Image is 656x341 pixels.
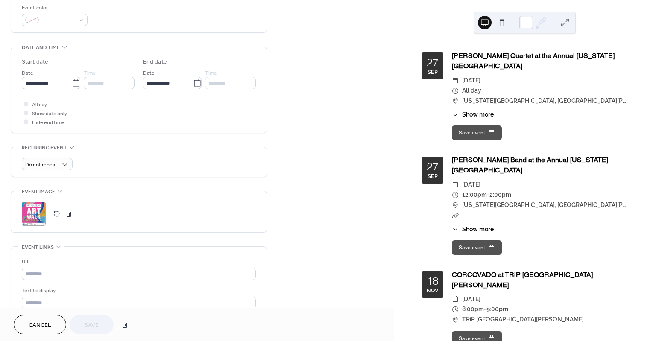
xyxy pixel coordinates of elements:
span: [DATE] [462,76,480,86]
span: All day [32,100,47,109]
div: End date [143,58,167,67]
div: Text to display [22,286,254,295]
div: ​ [452,86,459,96]
button: ​Show more [452,225,494,234]
span: Time [84,69,96,78]
span: 12:00pm [462,190,487,200]
span: Event links [22,243,54,252]
div: Event color [22,3,86,12]
div: Sep [428,174,438,179]
div: ​ [452,294,459,305]
span: All day [462,86,481,96]
span: Show date only [32,109,67,118]
div: Nov [427,288,438,294]
div: ​ [452,225,459,234]
button: Cancel [14,315,66,334]
span: - [484,304,486,315]
span: 8:00pm [462,304,484,315]
span: Show more [462,225,494,234]
a: [US_STATE][GEOGRAPHIC_DATA], [GEOGRAPHIC_DATA][PERSON_NAME] [462,96,628,106]
div: ​ [452,110,459,119]
div: ​ [452,96,459,106]
div: [PERSON_NAME] Quartet at the Annual [US_STATE][GEOGRAPHIC_DATA] [452,51,628,71]
span: Hide end time [32,118,64,127]
button: Save event [452,240,502,255]
span: Cancel [29,321,51,330]
span: 9:00pm [486,304,508,315]
div: ​ [452,76,459,86]
span: Date and time [22,43,60,52]
div: ​ [452,180,459,190]
div: ​ [452,304,459,315]
div: ​ [452,200,459,210]
span: [DATE] [462,180,480,190]
div: Start date [22,58,48,67]
span: [DATE] [462,294,480,305]
div: CORCOVADO at TRiP [GEOGRAPHIC_DATA][PERSON_NAME] [452,270,628,290]
span: Event image [22,187,55,196]
div: 18 [427,276,439,286]
span: - [487,190,489,200]
button: ​Show more [452,110,494,119]
button: Save event [452,125,502,140]
span: Do not repeat [25,160,57,170]
span: Date [22,69,33,78]
div: URL [22,257,254,266]
div: 27 [427,161,439,172]
span: TRiP [GEOGRAPHIC_DATA][PERSON_NAME] [462,315,584,325]
div: 27 [427,57,439,68]
span: Recurring event [22,143,67,152]
a: [US_STATE][GEOGRAPHIC_DATA], [GEOGRAPHIC_DATA][PERSON_NAME] [462,200,628,210]
span: Show more [462,110,494,119]
div: ​ [452,210,459,221]
div: ​ [452,190,459,200]
div: ​ [452,315,459,325]
span: Date [143,69,155,78]
a: [PERSON_NAME] Band at the Annual [US_STATE][GEOGRAPHIC_DATA] [452,156,608,174]
div: ; [22,202,46,226]
span: Time [205,69,217,78]
div: Sep [428,70,438,75]
span: 2:00pm [489,190,511,200]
